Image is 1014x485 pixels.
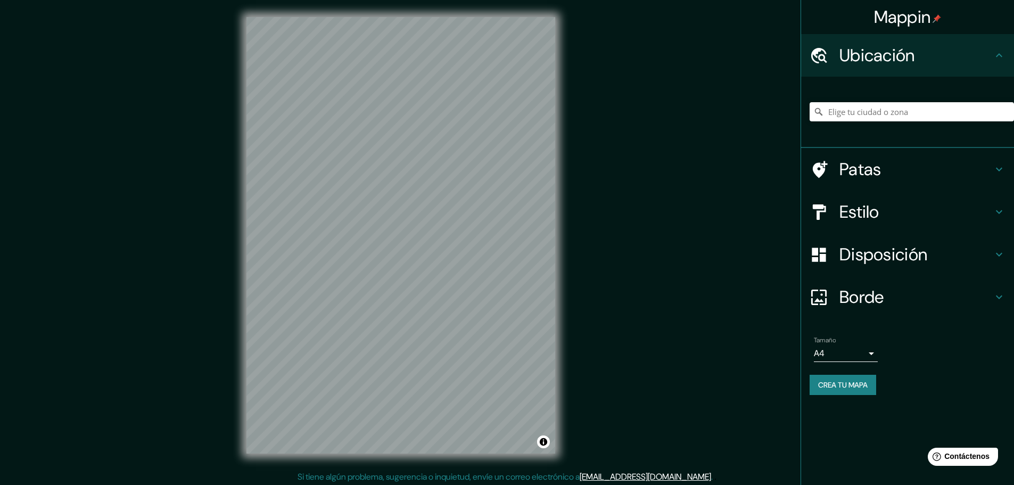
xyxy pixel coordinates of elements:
[711,471,713,482] font: .
[810,375,876,395] button: Crea tu mapa
[839,286,884,308] font: Borde
[839,44,915,67] font: Ubicación
[801,34,1014,77] div: Ubicación
[839,158,881,180] font: Patas
[298,471,580,482] font: Si tiene algún problema, sugerencia o inquietud, envíe un correo electrónico a
[874,6,931,28] font: Mappin
[801,191,1014,233] div: Estilo
[839,243,927,266] font: Disposición
[714,471,716,482] font: .
[713,471,714,482] font: .
[246,17,555,454] canvas: Mapa
[814,345,878,362] div: A4
[537,435,550,448] button: Activar o desactivar atribución
[801,276,1014,318] div: Borde
[801,233,1014,276] div: Disposición
[933,14,941,23] img: pin-icon.png
[818,380,868,390] font: Crea tu mapa
[919,443,1002,473] iframe: Lanzador de widgets de ayuda
[814,336,836,344] font: Tamaño
[810,102,1014,121] input: Elige tu ciudad o zona
[580,471,711,482] a: [EMAIL_ADDRESS][DOMAIN_NAME]
[814,348,825,359] font: A4
[801,148,1014,191] div: Patas
[839,201,879,223] font: Estilo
